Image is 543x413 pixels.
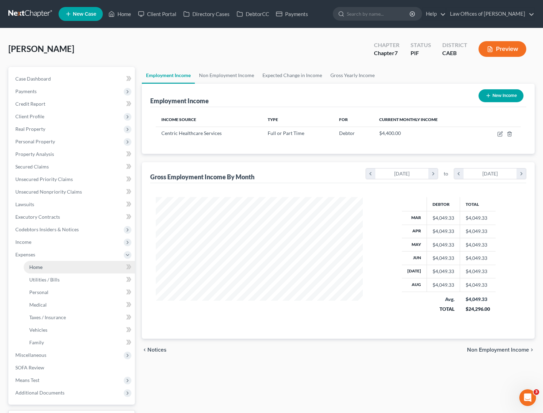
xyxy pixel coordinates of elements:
[339,117,348,122] span: For
[15,251,35,257] span: Expenses
[402,265,427,278] th: [DATE]
[24,311,135,324] a: Taxes / Insurance
[374,49,399,57] div: Chapter
[479,89,523,102] button: New Income
[150,97,209,105] div: Employment Income
[15,239,31,245] span: Income
[466,306,490,313] div: $24,296.00
[433,281,454,288] div: $4,049.33
[460,265,496,278] td: $4,049.33
[433,306,454,313] div: TOTAL
[433,228,454,235] div: $4,049.33
[142,67,195,84] a: Employment Income
[195,67,258,84] a: Non Employment Income
[15,176,73,182] span: Unsecured Priority Claims
[180,8,233,20] a: Directory Cases
[460,225,496,238] td: $4,049.33
[460,238,496,251] td: $4,049.33
[366,168,375,179] i: chevron_left
[374,41,399,49] div: Chapter
[150,173,254,181] div: Gross Employment Income By Month
[233,8,273,20] a: DebtorCC
[15,377,39,383] span: Means Test
[10,148,135,160] a: Property Analysis
[273,8,312,20] a: Payments
[433,241,454,248] div: $4,049.33
[29,264,43,270] span: Home
[402,251,427,265] th: Jun
[24,273,135,286] a: Utilities / Bills
[402,238,427,251] th: May
[467,347,529,353] span: Non Employment Income
[29,277,60,283] span: Utilities / Bills
[517,168,526,179] i: chevron_right
[105,8,135,20] a: Home
[161,130,222,136] span: Centric Healthcare Services
[402,278,427,292] th: Aug
[161,117,196,122] span: Income Source
[24,286,135,299] a: Personal
[467,347,535,353] button: Non Employment Income chevron_right
[460,251,496,265] td: $4,049.33
[73,12,96,17] span: New Case
[258,67,326,84] a: Expected Change in Income
[15,365,44,370] span: SOFA Review
[8,44,74,54] span: [PERSON_NAME]
[379,130,401,136] span: $4,400.00
[479,41,526,57] button: Preview
[402,211,427,225] th: Mar
[29,302,47,308] span: Medical
[428,168,438,179] i: chevron_right
[326,67,379,84] a: Gross Yearly Income
[446,8,534,20] a: Law Offices of [PERSON_NAME]
[29,339,44,345] span: Family
[15,76,51,82] span: Case Dashboard
[268,130,304,136] span: Full or Part Time
[15,201,34,207] span: Lawsuits
[460,278,496,292] td: $4,049.33
[147,347,167,353] span: Notices
[15,88,37,94] span: Payments
[402,225,427,238] th: Apr
[24,299,135,311] a: Medical
[268,117,278,122] span: Type
[460,197,496,211] th: Total
[10,186,135,198] a: Unsecured Nonpriority Claims
[10,98,135,110] a: Credit Report
[433,296,454,303] div: Avg.
[15,113,44,119] span: Client Profile
[395,50,398,56] span: 7
[454,168,464,179] i: chevron_left
[10,198,135,211] a: Lawsuits
[347,7,411,20] input: Search by name...
[142,347,147,353] i: chevron_left
[15,151,54,157] span: Property Analysis
[15,226,79,232] span: Codebtors Insiders & Notices
[15,126,45,132] span: Real Property
[444,170,448,177] span: to
[433,255,454,262] div: $4,049.33
[442,41,467,49] div: District
[24,261,135,273] a: Home
[339,130,355,136] span: Debtor
[15,352,46,358] span: Miscellaneous
[379,117,438,122] span: Current Monthly Income
[15,138,55,144] span: Personal Property
[135,8,180,20] a: Client Portal
[442,49,467,57] div: CAEB
[10,160,135,173] a: Secured Claims
[10,173,135,186] a: Unsecured Priority Claims
[411,41,431,49] div: Status
[15,214,60,220] span: Executory Contracts
[10,73,135,85] a: Case Dashboard
[24,336,135,349] a: Family
[142,347,167,353] button: chevron_left Notices
[10,361,135,374] a: SOFA Review
[15,101,45,107] span: Credit Report
[534,389,539,395] span: 3
[29,289,48,295] span: Personal
[29,314,66,320] span: Taxes / Insurance
[24,324,135,336] a: Vehicles
[10,211,135,223] a: Executory Contracts
[15,164,49,170] span: Secured Claims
